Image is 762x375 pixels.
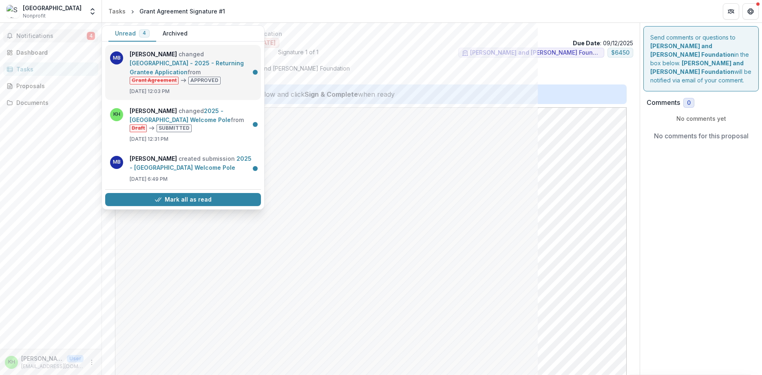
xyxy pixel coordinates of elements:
[742,3,759,20] button: Get Help
[21,363,84,370] p: [EMAIL_ADDRESS][DOMAIN_NAME]
[16,82,92,90] div: Proposals
[21,354,64,363] p: [PERSON_NAME]
[115,64,627,73] p: : [PERSON_NAME] from [PERSON_NAME] and [PERSON_NAME] Foundation
[115,84,627,104] div: Please review the following agreement below and click when ready
[643,26,759,91] div: Send comments or questions to in the box below. will be notified via email of your comment.
[3,46,98,59] a: Dashboard
[130,154,256,172] p: created submission
[3,29,98,42] button: Notifications4
[139,7,225,16] div: Grant Agreement Signature #1
[130,50,256,84] p: changed from
[87,32,95,40] span: 4
[67,355,84,362] p: User
[650,60,744,75] strong: [PERSON_NAME] and [PERSON_NAME] Foundation
[687,100,691,107] span: 0
[16,33,87,40] span: Notifications
[108,26,156,42] button: Unread
[23,12,46,20] span: Nonprofit
[105,5,228,17] nav: breadcrumb
[143,30,146,36] span: 4
[650,42,734,58] strong: [PERSON_NAME] and [PERSON_NAME] Foundation
[305,89,358,99] strong: Sign & Complete
[130,155,252,171] a: 2025 - [GEOGRAPHIC_DATA] Welcome Pole
[647,99,680,107] h2: Comments
[3,79,98,93] a: Proposals
[156,26,194,42] button: Archived
[16,98,92,107] div: Documents
[23,4,82,12] div: [GEOGRAPHIC_DATA]
[108,7,126,16] div: Tasks
[3,62,98,76] a: Tasks
[278,48,318,61] span: Signature 1 of 1
[108,29,633,38] p: [GEOGRAPHIC_DATA] - 2025 - Returning Grantee Application
[654,131,749,141] p: No comments for this proposal
[105,193,261,206] button: Mark all as read
[105,5,129,17] a: Tasks
[130,107,231,123] a: 2025 - [GEOGRAPHIC_DATA] Welcome Pole
[470,49,601,56] span: [PERSON_NAME] and [PERSON_NAME] Foundation
[3,96,98,109] a: Documents
[611,49,629,56] span: $ 6450
[723,3,739,20] button: Partners
[647,114,755,123] p: No comments yet
[16,65,92,73] div: Tasks
[7,5,20,18] img: Salt Spring Island Public Library
[87,357,97,367] button: More
[130,60,244,75] a: [GEOGRAPHIC_DATA] - 2025 - Returning Grantee Application
[16,48,92,57] div: Dashboard
[8,359,15,365] div: Karen Hudson
[573,39,633,47] p: : 09/12/2025
[87,3,98,20] button: Open entity switcher
[130,107,256,132] p: changed from
[573,40,600,47] strong: Due Date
